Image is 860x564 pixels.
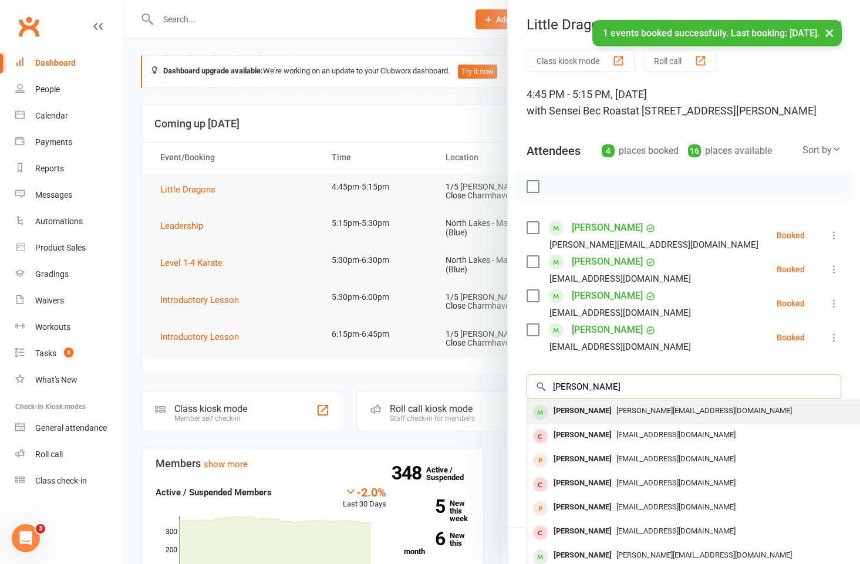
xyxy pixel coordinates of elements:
[15,50,124,76] a: Dashboard
[15,129,124,156] a: Payments
[35,349,56,358] div: Tasks
[35,58,76,67] div: Dashboard
[549,271,691,286] div: [EMAIL_ADDRESS][DOMAIN_NAME]
[35,296,64,305] div: Waivers
[616,454,736,463] span: [EMAIL_ADDRESS][DOMAIN_NAME]
[549,499,616,516] div: [PERSON_NAME]
[35,476,87,485] div: Class check-in
[592,20,842,46] div: 1 events booked successfully. Last booking: [DATE].
[35,111,68,120] div: Calendar
[549,451,616,468] div: [PERSON_NAME]
[15,367,124,393] a: What's New
[777,333,805,342] div: Booked
[35,450,63,459] div: Roll call
[533,525,548,540] div: member
[616,478,736,487] span: [EMAIL_ADDRESS][DOMAIN_NAME]
[527,86,841,119] div: 4:45 PM - 5:15 PM, [DATE]
[527,50,635,72] button: Class kiosk mode
[616,406,792,415] span: [PERSON_NAME][EMAIL_ADDRESS][DOMAIN_NAME]
[549,475,616,492] div: [PERSON_NAME]
[15,182,124,208] a: Messages
[616,551,792,559] span: [PERSON_NAME][EMAIL_ADDRESS][DOMAIN_NAME]
[602,144,615,157] div: 4
[14,12,43,41] a: Clubworx
[616,526,736,535] span: [EMAIL_ADDRESS][DOMAIN_NAME]
[602,143,679,159] div: places booked
[35,269,69,279] div: Gradings
[35,243,86,252] div: Product Sales
[15,76,124,103] a: People
[533,429,548,444] div: member
[15,314,124,340] a: Workouts
[572,286,643,305] a: [PERSON_NAME]
[15,103,124,129] a: Calendar
[549,403,616,420] div: [PERSON_NAME]
[688,143,772,159] div: places available
[35,164,64,173] div: Reports
[35,217,83,226] div: Automations
[549,547,616,564] div: [PERSON_NAME]
[572,320,643,339] a: [PERSON_NAME]
[35,85,60,94] div: People
[15,441,124,468] a: Roll call
[527,374,841,399] input: Search to add attendees
[35,137,72,147] div: Payments
[777,231,805,239] div: Booked
[572,252,643,271] a: [PERSON_NAME]
[549,339,691,354] div: [EMAIL_ADDRESS][DOMAIN_NAME]
[572,218,643,237] a: [PERSON_NAME]
[15,156,124,182] a: Reports
[819,20,840,45] button: ×
[15,468,124,494] a: Class kiosk mode
[777,299,805,308] div: Booked
[527,104,630,117] span: with Sensei Bec Roast
[36,524,45,533] span: 3
[12,524,40,552] iframe: Intercom live chat
[35,423,107,433] div: General attendance
[15,340,124,367] a: Tasks 3
[533,405,548,420] div: member
[549,305,691,320] div: [EMAIL_ADDRESS][DOMAIN_NAME]
[35,375,77,384] div: What's New
[533,501,548,516] div: prospect
[64,347,73,357] span: 3
[688,144,701,157] div: 16
[630,104,817,117] span: at [STREET_ADDRESS][PERSON_NAME]
[533,477,548,492] div: member
[35,322,70,332] div: Workouts
[15,235,124,261] a: Product Sales
[644,50,717,72] button: Roll call
[777,265,805,273] div: Booked
[533,453,548,468] div: prospect
[802,143,841,158] div: Sort by
[508,16,860,33] div: Little Dragons
[549,427,616,444] div: [PERSON_NAME]
[549,237,758,252] div: [PERSON_NAME][EMAIL_ADDRESS][DOMAIN_NAME]
[15,415,124,441] a: General attendance kiosk mode
[35,190,72,200] div: Messages
[15,208,124,235] a: Automations
[527,143,581,159] div: Attendees
[616,430,736,439] span: [EMAIL_ADDRESS][DOMAIN_NAME]
[616,502,736,511] span: [EMAIL_ADDRESS][DOMAIN_NAME]
[549,523,616,540] div: [PERSON_NAME]
[15,261,124,288] a: Gradings
[15,288,124,314] a: Waivers
[533,549,548,564] div: member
